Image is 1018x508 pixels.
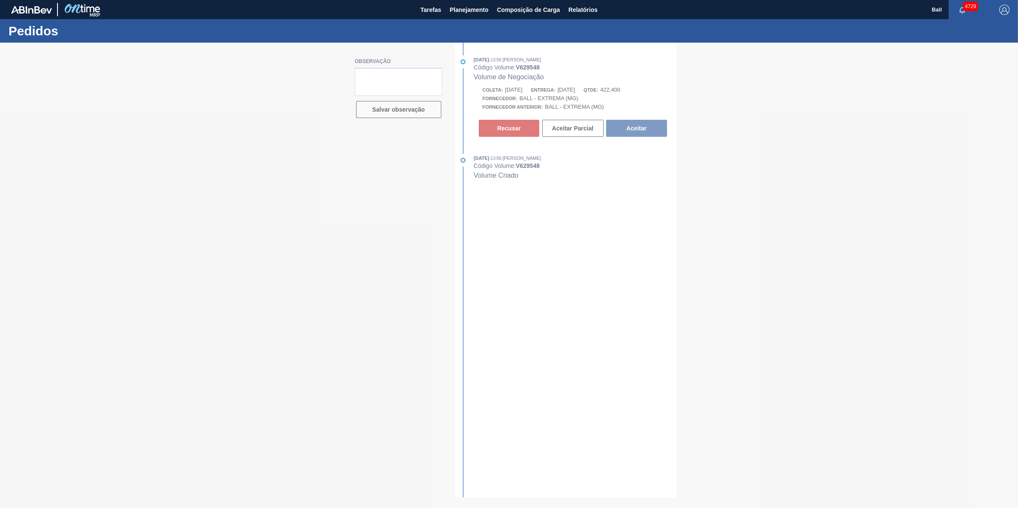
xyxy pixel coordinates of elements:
span: Composição de Carga [497,5,560,15]
span: Planejamento [450,5,489,15]
h1: Pedidos [9,26,160,36]
span: Relatórios [569,5,598,15]
img: TNhmsLtSVTkK8tSr43FrP2fwEKptu5GPRR3wAAAABJRU5ErkJggg== [11,6,52,14]
span: Tarefas [420,5,441,15]
span: 4729 [963,2,978,11]
button: Notificações [949,4,976,16]
img: Logout [999,5,1009,15]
